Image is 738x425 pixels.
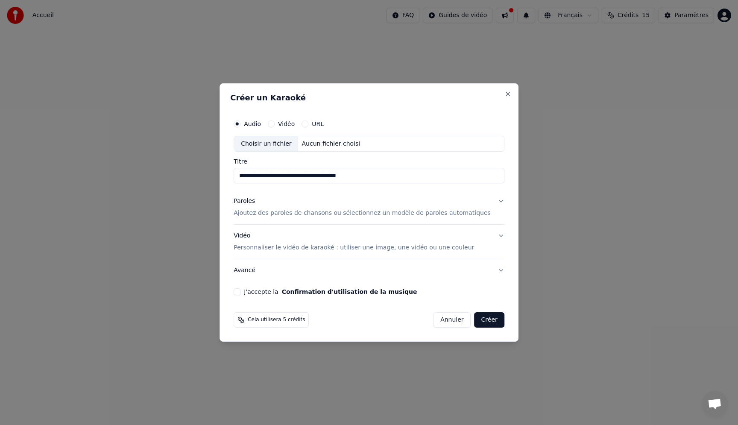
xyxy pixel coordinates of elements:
[278,121,295,127] label: Vidéo
[234,159,504,165] label: Titre
[312,121,324,127] label: URL
[234,232,474,252] div: Vidéo
[234,191,504,225] button: ParolesAjoutez des paroles de chansons ou sélectionnez un modèle de paroles automatiques
[433,312,471,328] button: Annuler
[234,243,474,252] p: Personnaliser le vidéo de karaoké : utiliser une image, une vidéo ou une couleur
[244,121,261,127] label: Audio
[234,259,504,281] button: Avancé
[282,289,417,295] button: J'accepte la
[234,209,491,218] p: Ajoutez des paroles de chansons ou sélectionnez un modèle de paroles automatiques
[234,136,298,152] div: Choisir un fichier
[234,197,255,206] div: Paroles
[234,225,504,259] button: VidéoPersonnaliser le vidéo de karaoké : utiliser une image, une vidéo ou une couleur
[248,317,305,323] span: Cela utilisera 5 crédits
[299,140,364,148] div: Aucun fichier choisi
[244,289,417,295] label: J'accepte la
[474,312,504,328] button: Créer
[230,94,508,102] h2: Créer un Karaoké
